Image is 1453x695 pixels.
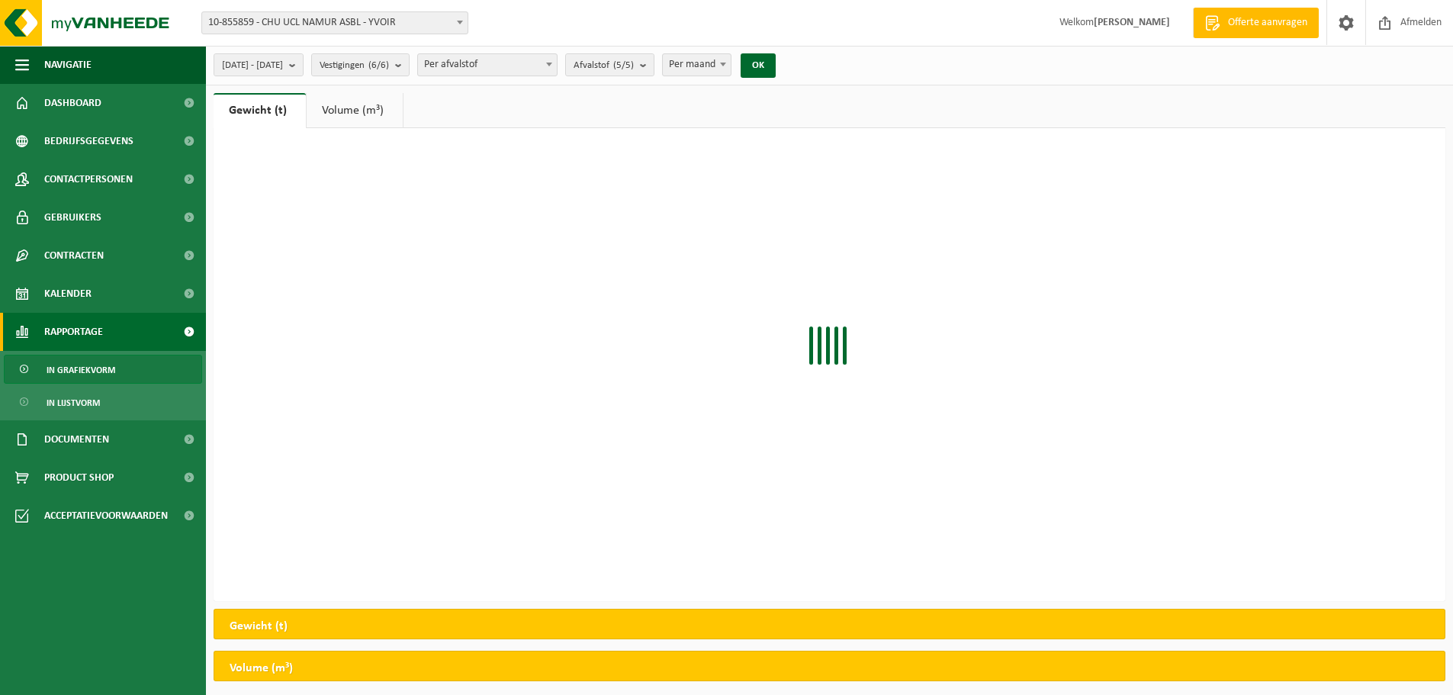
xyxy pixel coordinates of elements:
span: Per afvalstof [418,54,557,76]
a: Offerte aanvragen [1193,8,1319,38]
span: Kalender [44,275,92,313]
span: [DATE] - [DATE] [222,54,283,77]
span: Documenten [44,420,109,459]
button: [DATE] - [DATE] [214,53,304,76]
span: Afvalstof [574,54,634,77]
span: Per maand [662,53,731,76]
h2: Volume (m³) [214,652,308,685]
span: 10-855859 - CHU UCL NAMUR ASBL - YVOIR [202,12,468,34]
button: Vestigingen(6/6) [311,53,410,76]
span: Bedrijfsgegevens [44,122,133,160]
span: 10-855859 - CHU UCL NAMUR ASBL - YVOIR [201,11,468,34]
span: Per afvalstof [417,53,558,76]
span: Navigatie [44,46,92,84]
strong: [PERSON_NAME] [1094,17,1170,28]
span: Rapportage [44,313,103,351]
a: Volume (m³) [307,93,403,128]
span: In lijstvorm [47,388,100,417]
span: Product Shop [44,459,114,497]
a: In grafiekvorm [4,355,202,384]
h2: Gewicht (t) [214,610,303,643]
span: In grafiekvorm [47,356,115,385]
span: Offerte aanvragen [1224,15,1311,31]
count: (5/5) [613,60,634,70]
span: Contracten [44,236,104,275]
span: Contactpersonen [44,160,133,198]
a: Gewicht (t) [214,93,306,128]
button: Afvalstof(5/5) [565,53,654,76]
span: Per maand [663,54,731,76]
a: In lijstvorm [4,388,202,417]
span: Vestigingen [320,54,389,77]
count: (6/6) [368,60,389,70]
span: Dashboard [44,84,101,122]
span: Acceptatievoorwaarden [44,497,168,535]
button: OK [741,53,776,78]
span: Gebruikers [44,198,101,236]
